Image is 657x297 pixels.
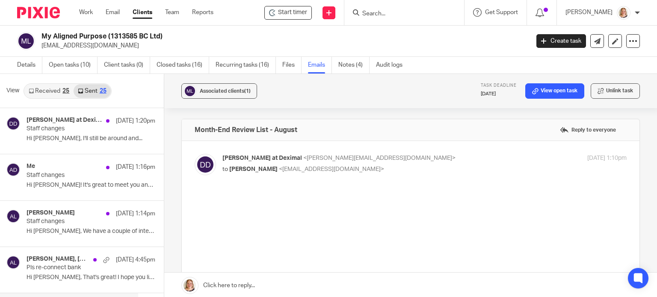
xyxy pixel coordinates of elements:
a: Open tasks (10) [49,57,98,74]
span: <[PERSON_NAME][EMAIL_ADDRESS][DOMAIN_NAME]> [303,155,456,161]
a: Create task [536,34,586,48]
img: svg%3E [195,154,216,175]
img: svg%3E [17,32,35,50]
a: Files [282,57,302,74]
button: Associated clients(1) [181,83,257,99]
p: Hi [PERSON_NAME], That's great! I hope you like the... [27,274,155,281]
label: Reply to everyone [558,124,618,136]
h4: [PERSON_NAME] at Deximal [27,117,102,124]
h4: Month-End Review List - August [195,126,297,134]
img: svg%3E [6,163,20,176]
p: [DATE] 4:45pm [116,256,155,264]
span: [PERSON_NAME] [229,166,278,172]
div: My Aligned Purpose (1313585 BC Ltd) [264,6,312,20]
a: Emails [308,57,332,74]
span: Task deadline [481,83,517,88]
button: Unlink task [591,83,640,99]
a: Sent25 [74,84,110,98]
a: Reports [192,8,213,17]
h2: My Aligned Purpose (1313585 BC Ltd) [41,32,427,41]
a: Audit logs [376,57,409,74]
p: Staff changes [27,172,130,179]
div: 25 [100,88,107,94]
a: Clients [133,8,152,17]
p: Hi [PERSON_NAME], I'll still be around and... [27,135,155,142]
span: (1) [244,88,251,94]
img: svg%3E [6,256,20,269]
p: [DATE] [481,91,517,97]
a: Received25 [24,84,74,98]
p: [DATE] 1:16pm [116,163,155,171]
img: svg%3E [6,117,20,130]
span: Get Support [485,9,518,15]
p: [PERSON_NAME] [565,8,613,17]
a: View open task [525,83,584,99]
p: [DATE] 1:10pm [587,154,627,163]
p: [DATE] 1:14pm [116,209,155,218]
p: Staff changes [27,218,130,225]
span: <[EMAIL_ADDRESS][DOMAIN_NAME]> [279,166,384,172]
p: [DATE] 1:20pm [116,117,155,125]
h4: [PERSON_NAME], [PERSON_NAME] [27,256,89,263]
a: Email [106,8,120,17]
span: Associated clients [200,88,251,94]
img: Pixie [17,7,60,18]
img: svg%3E [183,85,196,97]
p: Hi [PERSON_NAME], We have a couple of internal... [27,228,155,235]
a: Closed tasks (16) [157,57,209,74]
p: Pls re-connect bank [27,264,130,271]
img: Screenshot%202025-09-16%20114050.png [617,6,630,20]
h4: Me [27,163,35,170]
p: [EMAIL_ADDRESS][DOMAIN_NAME] [41,41,524,50]
a: Details [17,57,42,74]
div: 25 [62,88,69,94]
input: Search [361,10,438,18]
a: Team [165,8,179,17]
span: View [6,86,19,95]
a: Work [79,8,93,17]
a: Notes (4) [338,57,370,74]
p: Staff changes [27,125,130,132]
a: Recurring tasks (16) [216,57,276,74]
img: svg%3E [6,209,20,223]
span: to [222,166,228,172]
span: Start timer [278,8,307,17]
h4: [PERSON_NAME] [27,209,75,217]
a: Client tasks (0) [104,57,150,74]
span: [PERSON_NAME] at Deximal [222,155,302,161]
p: Hi [PERSON_NAME]! It's great to meet you and I look... [27,182,155,189]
